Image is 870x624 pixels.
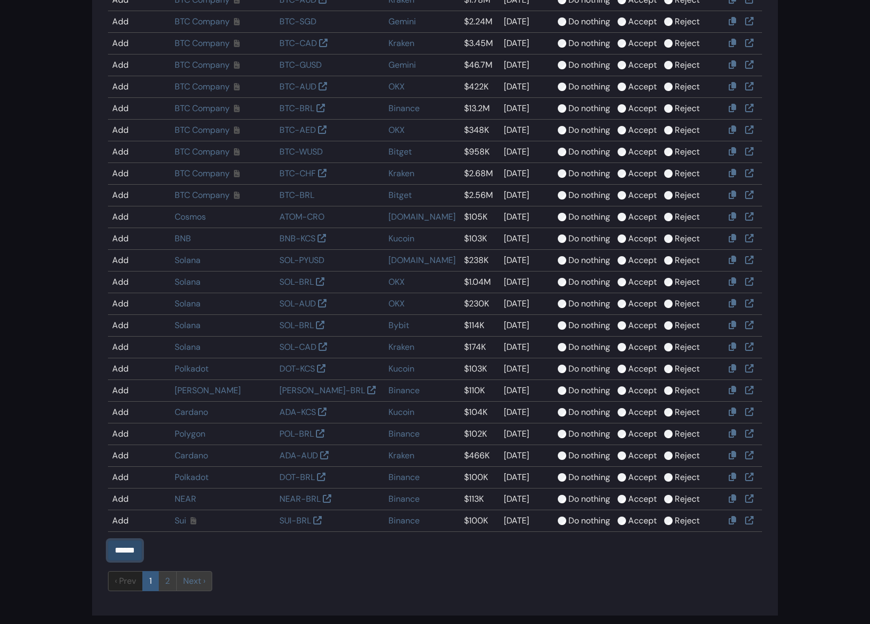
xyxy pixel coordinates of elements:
[675,37,700,50] label: Reject
[388,298,405,309] a: OKX
[500,272,553,293] td: [DATE]
[279,276,314,287] a: SOL-BRL
[568,167,610,180] label: Do nothing
[175,428,205,439] a: Polygon
[388,428,420,439] a: Binance
[176,571,212,591] a: next
[500,55,553,76] td: [DATE]
[460,76,500,98] td: $422K
[108,33,170,55] td: Add
[460,55,500,76] td: $46.7M
[279,320,314,331] a: SOL-BRL
[628,102,657,115] label: Accept
[568,341,610,354] label: Do nothing
[279,406,316,418] a: ADA-KCS
[388,320,409,331] a: Bybit
[500,380,553,402] td: [DATE]
[628,167,657,180] label: Accept
[500,250,553,272] td: [DATE]
[500,163,553,185] td: [DATE]
[279,211,324,222] a: ATOM-CRO
[500,293,553,315] td: [DATE]
[628,363,657,375] label: Accept
[388,493,420,504] a: Binance
[675,297,700,310] label: Reject
[388,146,412,157] a: Bitget
[175,59,230,70] a: BTC Company
[568,471,610,484] label: Do nothing
[568,254,610,267] label: Do nothing
[388,363,414,374] a: Kucoin
[460,293,500,315] td: $230K
[388,341,414,352] a: Kraken
[175,233,191,244] a: BNB
[388,168,414,179] a: Kraken
[460,120,500,141] td: $348K
[500,315,553,337] td: [DATE]
[388,515,420,526] a: Binance
[568,319,610,332] label: Do nothing
[388,189,412,201] a: Bitget
[500,445,553,467] td: [DATE]
[460,467,500,489] td: $100K
[279,146,323,157] a: BTC-WUSD
[628,493,657,505] label: Accept
[460,358,500,380] td: $103K
[568,297,610,310] label: Do nothing
[628,406,657,419] label: Accept
[279,363,315,374] a: DOT-KCS
[628,428,657,440] label: Accept
[568,428,610,440] label: Do nothing
[388,211,456,222] a: [DOMAIN_NAME]
[108,250,170,272] td: Add
[568,493,610,505] label: Do nothing
[675,319,700,332] label: Reject
[628,471,657,484] label: Accept
[460,185,500,206] td: $2.56M
[175,298,201,309] a: Solana
[158,571,177,591] a: 2
[460,337,500,358] td: $174K
[675,59,700,71] label: Reject
[628,15,657,28] label: Accept
[675,471,700,484] label: Reject
[500,358,553,380] td: [DATE]
[460,489,500,510] td: $113K
[108,98,170,120] td: Add
[175,16,230,27] a: BTC Company
[500,228,553,250] td: [DATE]
[628,341,657,354] label: Accept
[175,320,201,331] a: Solana
[628,124,657,137] label: Accept
[175,493,196,504] a: NEAR
[628,449,657,462] label: Accept
[279,168,316,179] a: BTC-CHF
[628,384,657,397] label: Accept
[279,16,316,27] a: BTC-SGD
[568,102,610,115] label: Do nothing
[108,489,170,510] td: Add
[675,232,700,245] label: Reject
[279,124,316,135] a: BTC-AED
[628,514,657,527] label: Accept
[175,103,230,114] a: BTC Company
[108,315,170,337] td: Add
[568,124,610,137] label: Do nothing
[675,363,700,375] label: Reject
[279,233,315,244] a: BNB-KCS
[175,81,230,92] a: BTC Company
[279,38,317,49] a: BTC-CAD
[279,59,322,70] a: BTC-GUSD
[388,406,414,418] a: Kucoin
[175,515,186,526] a: Sui
[279,385,365,396] a: [PERSON_NAME]-BRL
[388,385,420,396] a: Binance
[108,11,170,33] td: Add
[628,146,657,158] label: Accept
[628,80,657,93] label: Accept
[500,141,553,163] td: [DATE]
[500,489,553,510] td: [DATE]
[628,276,657,288] label: Accept
[675,406,700,419] label: Reject
[175,168,230,179] a: BTC Company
